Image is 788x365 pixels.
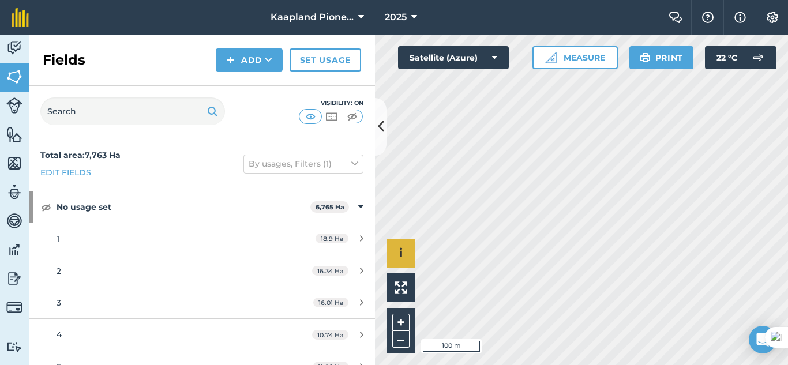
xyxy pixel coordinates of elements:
[398,46,509,69] button: Satellite (Azure)
[6,212,22,229] img: svg+xml;base64,PD94bWwgdmVyc2lvbj0iMS4wIiBlbmNvZGluZz0idXRmLTgiPz4KPCEtLSBHZW5lcmF0b3I6IEFkb2JlIE...
[324,111,339,122] img: svg+xml;base64,PHN2ZyB4bWxucz0iaHR0cDovL3d3dy53My5vcmcvMjAwMC9zdmciIHdpZHRoPSI1MCIgaGVpZ2h0PSI0MC...
[57,191,310,223] strong: No usage set
[43,51,85,69] h2: Fields
[6,341,22,352] img: svg+xml;base64,PD94bWwgdmVyc2lvbj0iMS4wIiBlbmNvZGluZz0idXRmLTgiPz4KPCEtLSBHZW5lcmF0b3I6IEFkb2JlIE...
[6,39,22,57] img: svg+xml;base64,PD94bWwgdmVyc2lvbj0iMS4wIiBlbmNvZGluZz0idXRmLTgiPz4KPCEtLSBHZW5lcmF0b3I6IEFkb2JlIE...
[29,223,375,254] a: 118.9 Ha
[29,255,375,287] a: 216.34 Ha
[312,266,348,276] span: 16.34 Ha
[746,46,770,69] img: svg+xml;base64,PD94bWwgdmVyc2lvbj0iMS4wIiBlbmNvZGluZz0idXRmLTgiPz4KPCEtLSBHZW5lcmF0b3I6IEFkb2JlIE...
[226,53,234,67] img: svg+xml;base64,PHN2ZyB4bWxucz0iaHR0cDovL3d3dy53My5vcmcvMjAwMC9zdmciIHdpZHRoPSIxNCIgaGVpZ2h0PSIyNC...
[6,155,22,172] img: svg+xml;base64,PHN2ZyB4bWxucz0iaHR0cDovL3d3dy53My5vcmcvMjAwMC9zdmciIHdpZHRoPSI1NiIgaGVpZ2h0PSI2MC...
[6,97,22,114] img: svg+xml;base64,PD94bWwgdmVyc2lvbj0iMS4wIiBlbmNvZGluZz0idXRmLTgiPz4KPCEtLSBHZW5lcmF0b3I6IEFkb2JlIE...
[243,155,363,173] button: By usages, Filters (1)
[399,246,403,260] span: i
[766,12,779,23] img: A cog icon
[40,97,225,125] input: Search
[705,46,776,69] button: 22 °C
[57,266,61,276] span: 2
[669,12,682,23] img: Two speech bubbles overlapping with the left bubble in the forefront
[316,203,344,211] strong: 6,765 Ha
[57,329,62,340] span: 4
[532,46,618,69] button: Measure
[385,10,407,24] span: 2025
[6,68,22,85] img: svg+xml;base64,PHN2ZyB4bWxucz0iaHR0cDovL3d3dy53My5vcmcvMjAwMC9zdmciIHdpZHRoPSI1NiIgaGVpZ2h0PSI2MC...
[313,298,348,307] span: 16.01 Ha
[29,191,375,223] div: No usage set6,765 Ha
[6,270,22,287] img: svg+xml;base64,PD94bWwgdmVyc2lvbj0iMS4wIiBlbmNvZGluZz0idXRmLTgiPz4KPCEtLSBHZW5lcmF0b3I6IEFkb2JlIE...
[303,111,318,122] img: svg+xml;base64,PHN2ZyB4bWxucz0iaHR0cDovL3d3dy53My5vcmcvMjAwMC9zdmciIHdpZHRoPSI1MCIgaGVpZ2h0PSI0MC...
[6,241,22,258] img: svg+xml;base64,PD94bWwgdmVyc2lvbj0iMS4wIiBlbmNvZGluZz0idXRmLTgiPz4KPCEtLSBHZW5lcmF0b3I6IEFkb2JlIE...
[392,314,410,331] button: +
[207,104,218,118] img: svg+xml;base64,PHN2ZyB4bWxucz0iaHR0cDovL3d3dy53My5vcmcvMjAwMC9zdmciIHdpZHRoPSIxOSIgaGVpZ2h0PSIyNC...
[29,319,375,350] a: 410.74 Ha
[701,12,715,23] img: A question mark icon
[12,8,29,27] img: fieldmargin Logo
[6,299,22,315] img: svg+xml;base64,PD94bWwgdmVyc2lvbj0iMS4wIiBlbmNvZGluZz0idXRmLTgiPz4KPCEtLSBHZW5lcmF0b3I6IEFkb2JlIE...
[345,111,359,122] img: svg+xml;base64,PHN2ZyB4bWxucz0iaHR0cDovL3d3dy53My5vcmcvMjAwMC9zdmciIHdpZHRoPSI1MCIgaGVpZ2h0PSI0MC...
[41,200,51,214] img: svg+xml;base64,PHN2ZyB4bWxucz0iaHR0cDovL3d3dy53My5vcmcvMjAwMC9zdmciIHdpZHRoPSIxOCIgaGVpZ2h0PSIyNC...
[734,10,746,24] img: svg+xml;base64,PHN2ZyB4bWxucz0iaHR0cDovL3d3dy53My5vcmcvMjAwMC9zdmciIHdpZHRoPSIxNyIgaGVpZ2h0PSIxNy...
[392,331,410,348] button: –
[395,281,407,294] img: Four arrows, one pointing top left, one top right, one bottom right and the last bottom left
[716,46,737,69] span: 22 ° C
[271,10,354,24] span: Kaapland Pioneer
[6,183,22,201] img: svg+xml;base64,PD94bWwgdmVyc2lvbj0iMS4wIiBlbmNvZGluZz0idXRmLTgiPz4KPCEtLSBHZW5lcmF0b3I6IEFkb2JlIE...
[640,51,651,65] img: svg+xml;base64,PHN2ZyB4bWxucz0iaHR0cDovL3d3dy53My5vcmcvMjAwMC9zdmciIHdpZHRoPSIxOSIgaGVpZ2h0PSIyNC...
[216,48,283,72] button: Add
[29,287,375,318] a: 316.01 Ha
[57,298,61,308] span: 3
[316,234,348,243] span: 18.9 Ha
[57,234,59,244] span: 1
[545,52,557,63] img: Ruler icon
[290,48,361,72] a: Set usage
[629,46,694,69] button: Print
[40,150,121,160] strong: Total area : 7,763 Ha
[749,326,776,353] div: Open Intercom Messenger
[312,330,348,340] span: 10.74 Ha
[387,239,415,268] button: i
[40,166,91,179] a: Edit fields
[299,99,363,108] div: Visibility: On
[6,126,22,143] img: svg+xml;base64,PHN2ZyB4bWxucz0iaHR0cDovL3d3dy53My5vcmcvMjAwMC9zdmciIHdpZHRoPSI1NiIgaGVpZ2h0PSI2MC...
